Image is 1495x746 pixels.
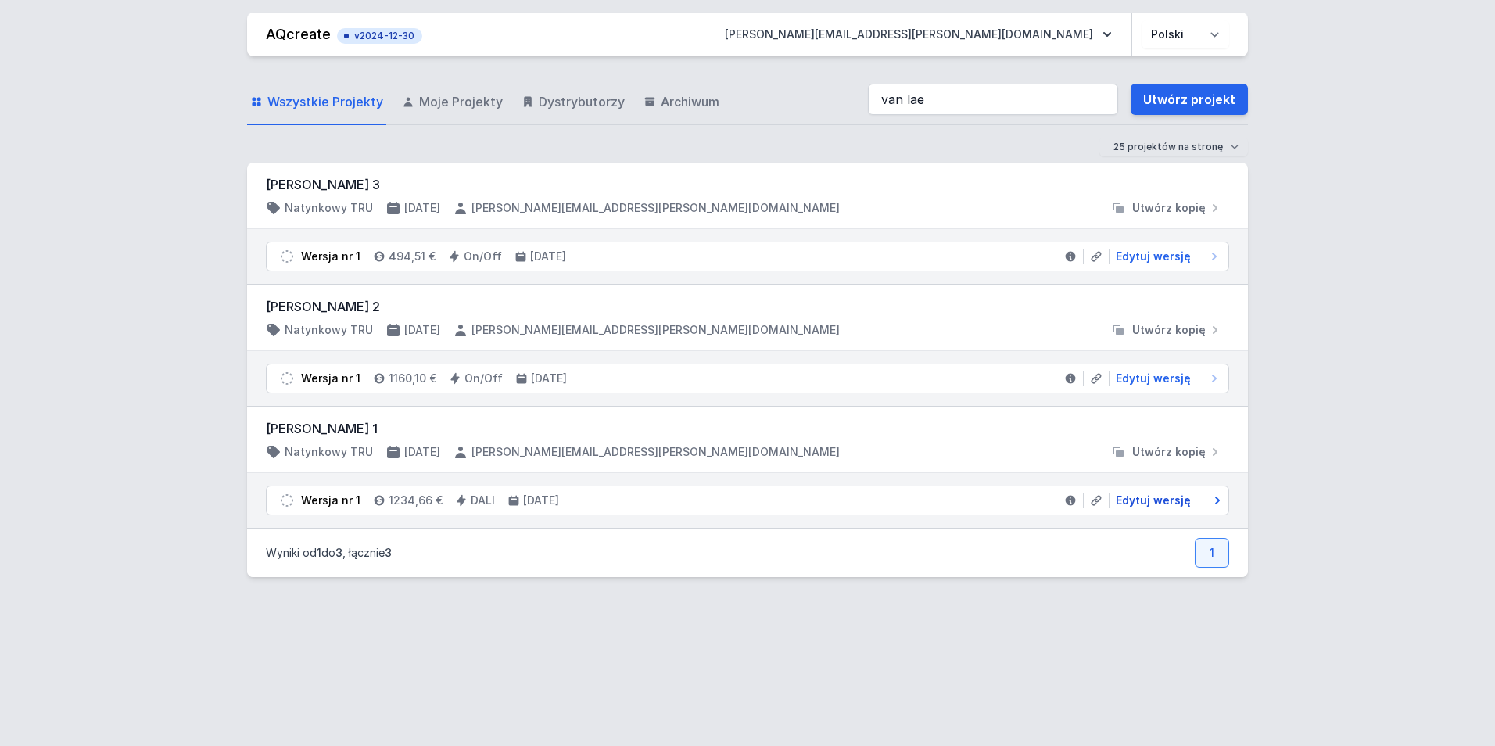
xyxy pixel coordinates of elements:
[539,92,625,111] span: Dystrybutorzy
[266,545,392,561] p: Wyniki od do , łącznie
[335,546,342,559] span: 3
[389,371,436,386] h4: 1160,10 €
[464,371,503,386] h4: On/Off
[404,200,440,216] h4: [DATE]
[404,322,440,338] h4: [DATE]
[1131,84,1248,115] a: Utwórz projekt
[1116,249,1191,264] span: Edytuj wersję
[337,25,422,44] button: v2024-12-30
[404,444,440,460] h4: [DATE]
[1110,371,1222,386] a: Edytuj wersję
[868,84,1118,115] input: Szukaj wśród projektów i wersji...
[267,92,383,111] span: Wszystkie Projekty
[531,371,567,386] h4: [DATE]
[471,200,840,216] h4: [PERSON_NAME][EMAIL_ADDRESS][PERSON_NAME][DOMAIN_NAME]
[1104,200,1229,216] button: Utwórz kopię
[285,322,373,338] h4: Natynkowy TRU
[301,249,360,264] div: Wersja nr 1
[1195,538,1229,568] a: 1
[279,493,295,508] img: draft.svg
[1110,249,1222,264] a: Edytuj wersję
[1132,322,1206,338] span: Utwórz kopię
[661,92,719,111] span: Archiwum
[389,493,443,508] h4: 1234,66 €
[266,26,331,42] a: AQcreate
[1104,322,1229,338] button: Utwórz kopię
[266,297,1229,316] h3: [PERSON_NAME] 2
[471,493,495,508] h4: DALI
[317,546,321,559] span: 1
[1116,493,1191,508] span: Edytuj wersję
[523,493,559,508] h4: [DATE]
[285,200,373,216] h4: Natynkowy TRU
[1104,444,1229,460] button: Utwórz kopię
[1132,200,1206,216] span: Utwórz kopię
[712,20,1124,48] button: [PERSON_NAME][EMAIL_ADDRESS][PERSON_NAME][DOMAIN_NAME]
[266,419,1229,438] h3: [PERSON_NAME] 1
[266,175,1229,194] h3: [PERSON_NAME] 3
[385,546,392,559] span: 3
[301,371,360,386] div: Wersja nr 1
[464,249,502,264] h4: On/Off
[301,493,360,508] div: Wersja nr 1
[640,80,722,125] a: Archiwum
[419,92,503,111] span: Moje Projekty
[471,444,840,460] h4: [PERSON_NAME][EMAIL_ADDRESS][PERSON_NAME][DOMAIN_NAME]
[471,322,840,338] h4: [PERSON_NAME][EMAIL_ADDRESS][PERSON_NAME][DOMAIN_NAME]
[285,444,373,460] h4: Natynkowy TRU
[345,30,414,42] span: v2024-12-30
[1142,20,1229,48] select: Wybierz język
[279,371,295,386] img: draft.svg
[399,80,506,125] a: Moje Projekty
[1116,371,1191,386] span: Edytuj wersję
[247,80,386,125] a: Wszystkie Projekty
[389,249,436,264] h4: 494,51 €
[518,80,628,125] a: Dystrybutorzy
[279,249,295,264] img: draft.svg
[1132,444,1206,460] span: Utwórz kopię
[1110,493,1222,508] a: Edytuj wersję
[530,249,566,264] h4: [DATE]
